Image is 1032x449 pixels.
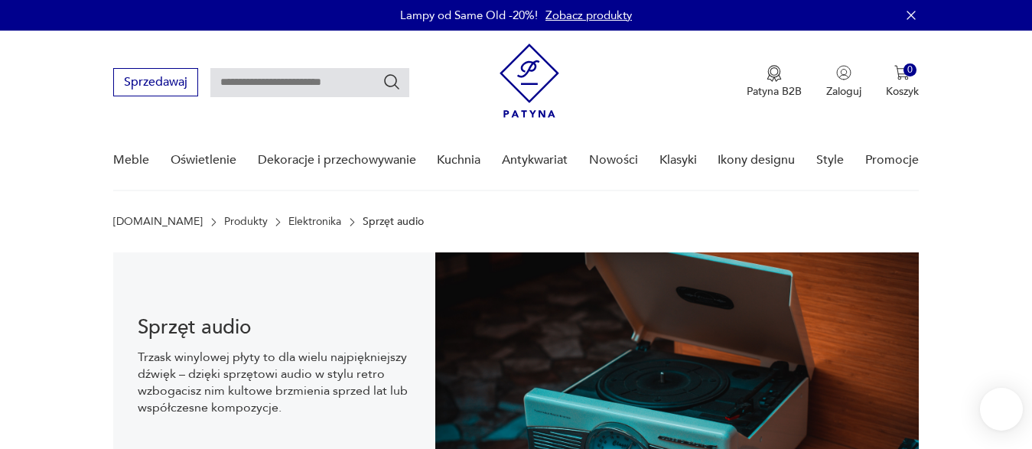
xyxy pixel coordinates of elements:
a: Dekoracje i przechowywanie [258,131,416,190]
button: Sprzedawaj [113,68,198,96]
a: Meble [113,131,149,190]
p: Trzask winylowej płyty to dla wielu najpiękniejszy dźwięk – dzięki sprzętowi audio w stylu retro ... [138,349,411,416]
button: Szukaj [383,73,401,91]
img: Patyna - sklep z meblami i dekoracjami vintage [500,44,559,118]
a: Kuchnia [437,131,480,190]
a: Nowości [589,131,638,190]
iframe: Smartsupp widget button [980,388,1023,431]
a: Sprzedawaj [113,78,198,89]
a: Antykwariat [502,131,568,190]
a: Promocje [865,131,919,190]
a: Produkty [224,216,268,228]
p: Lampy od Same Old -20%! [400,8,538,23]
button: Patyna B2B [747,65,802,99]
a: Ikony designu [718,131,795,190]
p: Patyna B2B [747,84,802,99]
a: Zobacz produkty [545,8,632,23]
p: Zaloguj [826,84,861,99]
img: Ikona koszyka [894,65,910,80]
a: [DOMAIN_NAME] [113,216,203,228]
a: Klasyki [659,131,697,190]
button: Zaloguj [826,65,861,99]
a: Elektronika [288,216,341,228]
p: Sprzęt audio [363,216,424,228]
div: 0 [903,63,916,76]
img: Ikona medalu [767,65,782,82]
a: Oświetlenie [171,131,236,190]
p: Koszyk [886,84,919,99]
a: Style [816,131,844,190]
a: Ikona medaluPatyna B2B [747,65,802,99]
img: Ikonka użytkownika [836,65,851,80]
button: 0Koszyk [886,65,919,99]
h1: Sprzęt audio [138,318,411,337]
